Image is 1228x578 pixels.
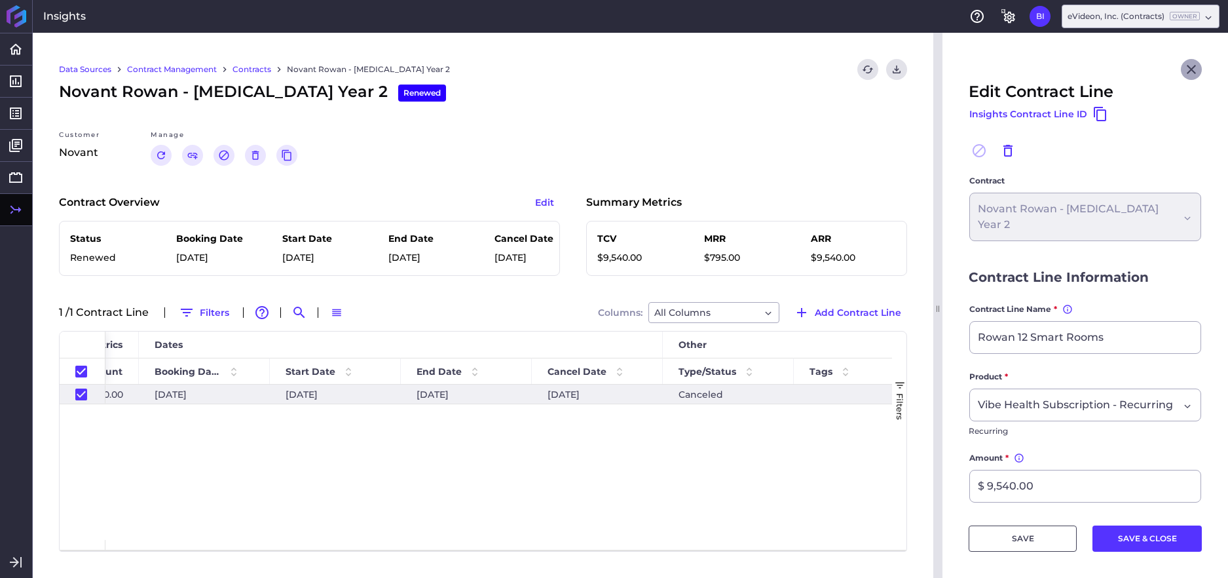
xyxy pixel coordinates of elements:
[59,130,124,145] div: Customer
[969,370,1002,383] span: Product
[398,85,446,102] div: Renewed
[388,232,474,246] p: End Date
[1170,12,1200,20] ins: Owner
[59,307,157,318] div: 1 / 1 Contract Line
[679,366,736,377] span: Type/Status
[857,59,878,80] button: Refresh
[139,385,270,404] div: [DATE]
[59,145,124,161] p: Novant
[788,302,907,323] button: Add Contract Line
[809,366,832,377] span: Tags
[59,195,160,210] p: Contract Overview
[967,6,988,27] button: Help
[176,251,261,265] p: [DATE]
[233,64,271,75] a: Contracts
[663,385,794,404] div: Canceled
[597,232,682,246] p: TCV
[998,6,1019,27] button: General Settings
[270,385,401,404] div: [DATE]
[388,251,474,265] p: [DATE]
[59,64,111,75] a: Data Sources
[598,308,642,317] span: Columns:
[654,305,711,320] span: All Columns
[970,471,1200,502] input: Enter Amount
[1030,6,1051,27] button: User Menu
[182,145,203,166] button: Link
[548,366,606,377] span: Cancel Date
[70,251,155,265] p: Renewed
[969,303,1051,316] span: Contract Line Name
[214,145,234,166] button: Cancel
[289,302,310,323] button: Search by
[494,251,580,265] p: [DATE]
[811,251,896,265] p: $9,540.00
[151,145,172,166] button: Renew
[997,140,1018,161] button: Delete
[417,366,462,377] span: End Date
[969,452,1003,465] span: Amount
[155,366,221,377] span: Booking Date
[286,366,335,377] span: Start Date
[282,232,367,246] p: Start Date
[494,232,580,246] p: Cancel Date
[815,305,901,320] span: Add Contract Line
[127,64,217,75] a: Contract Management
[60,385,105,404] div: Press SPACE to deselect this row.
[1062,5,1219,28] div: Dropdown select
[401,385,532,404] div: [DATE]
[173,302,235,323] button: Filters
[597,251,682,265] p: $9,540.00
[969,526,1077,552] button: SAVE
[969,107,1087,121] span: Insights Contract Line ID
[969,104,1109,125] button: Insights Contract Line ID
[679,339,707,351] span: Other
[978,397,1173,413] span: Vibe Health Subscription - Recurring
[895,393,905,420] span: Filters
[886,59,907,80] button: Download
[969,389,1201,421] div: Dropdown select
[282,251,367,265] p: [DATE]
[704,232,789,246] p: MRR
[70,232,155,246] p: Status
[811,232,896,246] p: ARR
[1092,526,1202,552] button: SAVE & CLOSE
[287,64,450,75] a: Novant Rowan - [MEDICAL_DATA] Year 2
[529,192,560,213] button: Edit
[1181,59,1202,80] button: Close
[704,251,789,265] p: $795.00
[532,385,663,404] div: [DATE]
[969,421,1202,436] p: Recurring
[969,267,1149,287] span: Contract Line Information
[151,130,297,145] div: Manage
[59,80,446,104] span: Novant Rowan - [MEDICAL_DATA] Year 2
[969,174,1005,187] span: Contract
[1068,10,1200,22] div: eVideon, Inc. (Contracts)
[648,302,779,323] div: Dropdown select
[176,232,261,246] p: Booking Date
[969,80,1113,104] span: Edit Contract Line
[245,145,266,166] button: Delete
[586,195,682,210] p: Summary Metrics
[155,339,183,351] span: Dates
[970,322,1200,353] input: Name your contract line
